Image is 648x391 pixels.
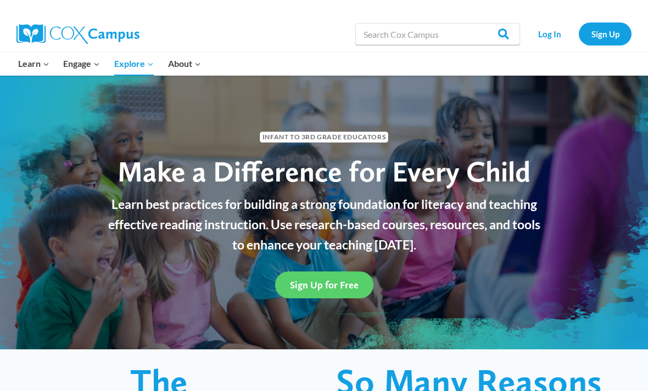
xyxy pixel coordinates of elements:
[11,52,208,75] nav: Primary Navigation
[290,279,359,291] span: Sign Up for Free
[355,23,520,45] input: Search Cox Campus
[579,22,632,45] a: Sign Up
[526,22,573,45] a: Log In
[16,24,139,44] img: Cox Campus
[260,132,388,142] span: Infant to 3rd Grade Educators
[18,56,49,71] span: Learn
[275,271,373,298] a: Sign Up for Free
[63,56,100,71] span: Engage
[102,194,546,254] p: Learn best practices for building a strong foundation for literacy and teaching effective reading...
[114,56,154,71] span: Explore
[526,22,632,45] nav: Secondary Navigation
[168,56,201,71] span: About
[118,154,530,189] span: Make a Difference for Every Child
